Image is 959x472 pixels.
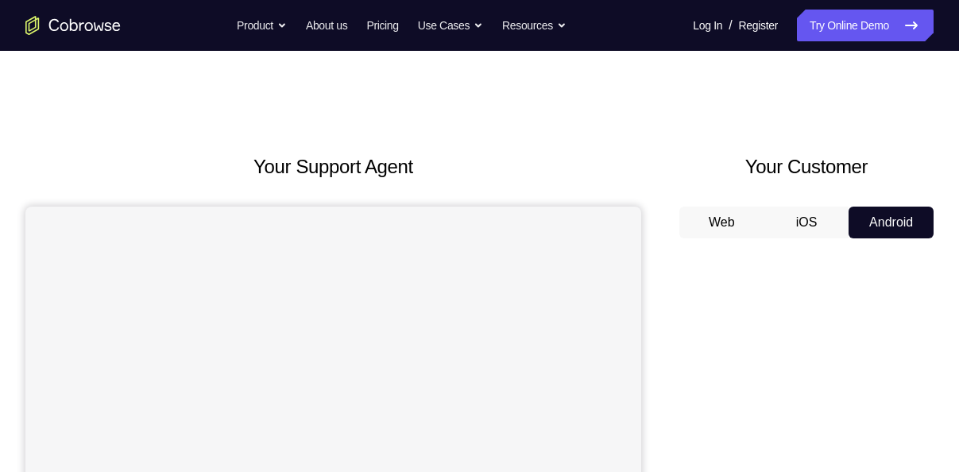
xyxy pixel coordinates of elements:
button: Resources [502,10,567,41]
button: Web [679,207,764,238]
a: About us [306,10,347,41]
a: Go to the home page [25,16,121,35]
span: / [729,16,732,35]
button: iOS [764,207,849,238]
a: Register [739,10,778,41]
h2: Your Customer [679,153,934,181]
a: Try Online Demo [797,10,934,41]
a: Log In [693,10,722,41]
button: Android [849,207,934,238]
button: Product [237,10,287,41]
button: Use Cases [418,10,483,41]
a: Pricing [366,10,398,41]
h2: Your Support Agent [25,153,641,181]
